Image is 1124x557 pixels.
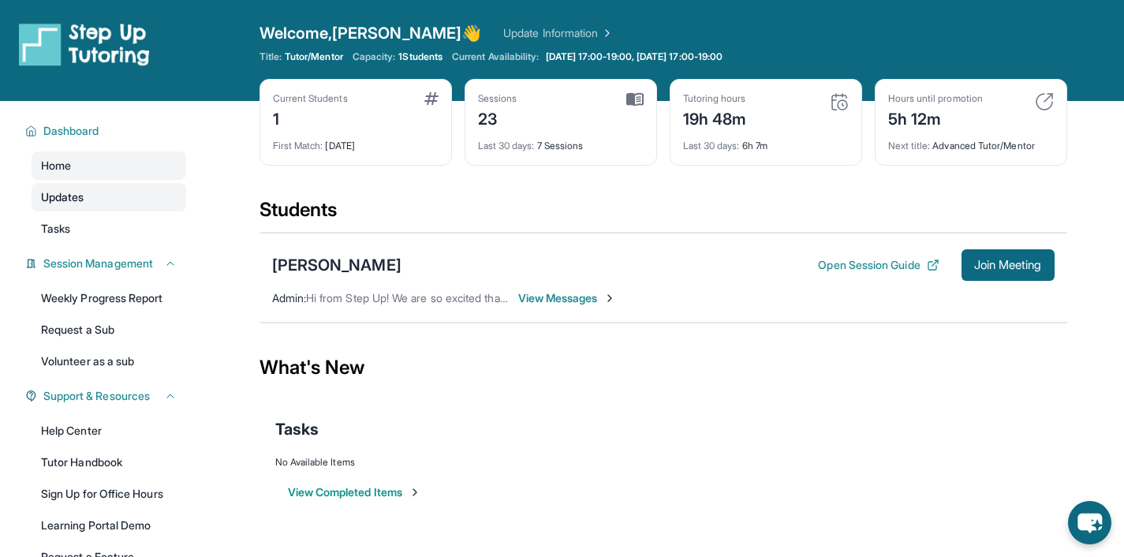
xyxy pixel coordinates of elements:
button: View Completed Items [288,484,421,500]
div: [DATE] [273,130,439,152]
img: logo [19,22,150,66]
span: Last 30 days : [683,140,740,151]
a: Updates [32,183,186,211]
a: Help Center [32,417,186,445]
span: First Match : [273,140,323,151]
div: Advanced Tutor/Mentor [888,130,1054,152]
span: Home [41,158,71,174]
span: Last 30 days : [478,140,535,151]
div: [PERSON_NAME] [272,254,401,276]
span: Current Availability: [452,50,539,63]
span: Tutor/Mentor [285,50,343,63]
img: card [830,92,849,111]
a: Tasks [32,215,186,243]
a: Tutor Handbook [32,448,186,477]
span: [DATE] 17:00-19:00, [DATE] 17:00-19:00 [546,50,723,63]
span: Dashboard [43,123,99,139]
a: [DATE] 17:00-19:00, [DATE] 17:00-19:00 [543,50,726,63]
span: Join Meeting [974,260,1042,270]
div: 6h 7m [683,130,849,152]
button: Open Session Guide [818,257,939,273]
button: Dashboard [37,123,177,139]
span: Tasks [275,418,319,440]
div: 23 [478,105,517,130]
button: chat-button [1068,501,1111,544]
a: Weekly Progress Report [32,284,186,312]
span: Admin : [272,291,306,305]
span: View Messages [518,290,617,306]
img: card [1035,92,1054,111]
span: 1 Students [398,50,443,63]
div: Hours until promotion [888,92,983,105]
a: Volunteer as a sub [32,347,186,376]
span: Updates [41,189,84,205]
div: Current Students [273,92,348,105]
div: 5h 12m [888,105,983,130]
div: Students [260,197,1067,232]
a: Home [32,151,186,180]
img: card [626,92,644,107]
a: Learning Portal Demo [32,511,186,540]
a: Sign Up for Office Hours [32,480,186,508]
button: Support & Resources [37,388,177,404]
img: Chevron-Right [603,292,616,305]
span: Title: [260,50,282,63]
a: Request a Sub [32,316,186,344]
div: 1 [273,105,348,130]
div: No Available Items [275,456,1051,469]
span: Next title : [888,140,931,151]
img: card [424,92,439,105]
span: Capacity: [353,50,396,63]
img: Chevron Right [598,25,614,41]
button: Join Meeting [962,249,1055,281]
div: What's New [260,333,1067,402]
a: Update Information [503,25,614,41]
span: Welcome, [PERSON_NAME] 👋 [260,22,482,44]
div: 7 Sessions [478,130,644,152]
button: Session Management [37,256,177,271]
span: Support & Resources [43,388,150,404]
div: Sessions [478,92,517,105]
div: 19h 48m [683,105,747,130]
div: Tutoring hours [683,92,747,105]
span: Session Management [43,256,153,271]
span: Tasks [41,221,70,237]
